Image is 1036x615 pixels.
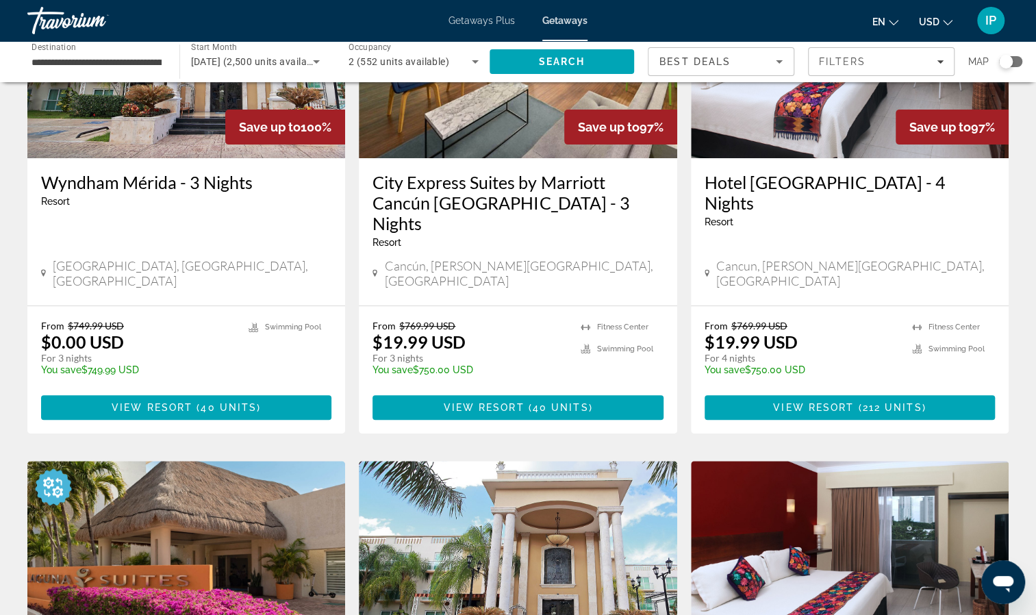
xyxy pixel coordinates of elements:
mat-select: Sort by [659,53,783,70]
input: Select destination [31,54,162,71]
iframe: Button to launch messaging window [981,560,1025,604]
span: Resort [372,237,401,248]
span: IP [985,14,996,27]
span: From [372,320,396,331]
span: Cancun, [PERSON_NAME][GEOGRAPHIC_DATA], [GEOGRAPHIC_DATA] [716,258,995,288]
span: Swimming Pool [928,344,985,353]
span: Swimming Pool [597,344,653,353]
span: You save [372,364,413,375]
p: $750.00 USD [372,364,566,375]
p: $19.99 USD [372,331,466,352]
div: 97% [564,110,677,145]
p: $0.00 USD [41,331,124,352]
a: City Express Suites by Marriott Cancún [GEOGRAPHIC_DATA] - 3 Nights [372,172,663,234]
a: Getaways Plus [448,15,515,26]
span: USD [919,16,939,27]
span: Resort [705,216,733,227]
span: You save [705,364,745,375]
p: $19.99 USD [705,331,798,352]
span: From [41,320,64,331]
a: Hotel [GEOGRAPHIC_DATA] - 4 Nights [705,172,995,213]
a: Wyndham Mérida - 3 Nights [41,172,331,192]
p: For 4 nights [705,352,898,364]
button: User Menu [973,6,1009,35]
div: 100% [225,110,345,145]
span: Swimming Pool [265,323,321,331]
span: Search [538,56,585,67]
span: Fitness Center [928,323,980,331]
span: Start Month [191,42,237,52]
div: 97% [896,110,1009,145]
button: View Resort(212 units) [705,395,995,420]
span: en [872,16,885,27]
span: ( ) [192,402,261,413]
span: Cancún, [PERSON_NAME][GEOGRAPHIC_DATA], [GEOGRAPHIC_DATA] [384,258,663,288]
span: 2 (552 units available) [349,56,449,67]
span: Save up to [578,120,640,134]
span: Resort [41,196,70,207]
span: Filters [819,56,866,67]
span: $769.99 USD [399,320,455,331]
button: Change currency [919,12,952,32]
span: From [705,320,728,331]
button: Search [490,49,635,74]
span: [GEOGRAPHIC_DATA], [GEOGRAPHIC_DATA], [GEOGRAPHIC_DATA] [53,258,331,288]
span: Destination [31,42,76,51]
button: Change language [872,12,898,32]
button: View Resort(40 units) [372,395,663,420]
span: 40 units [201,402,257,413]
span: Save up to [239,120,301,134]
span: View Resort [443,402,524,413]
span: View Resort [112,402,192,413]
p: $750.00 USD [705,364,898,375]
span: $769.99 USD [731,320,787,331]
p: For 3 nights [41,352,235,364]
span: Best Deals [659,56,731,67]
span: Fitness Center [597,323,648,331]
span: 212 units [862,402,922,413]
span: Save up to [909,120,971,134]
button: View Resort(40 units) [41,395,331,420]
span: 40 units [533,402,589,413]
a: Travorium [27,3,164,38]
span: View Resort [773,402,854,413]
span: $749.99 USD [68,320,124,331]
p: $749.99 USD [41,364,235,375]
span: Map [968,52,989,71]
span: [DATE] (2,500 units available) [191,56,324,67]
span: Occupancy [349,42,392,52]
span: ( ) [854,402,926,413]
span: ( ) [524,402,592,413]
span: You save [41,364,81,375]
button: Filters [808,47,955,76]
p: For 3 nights [372,352,566,364]
a: Getaways [542,15,588,26]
